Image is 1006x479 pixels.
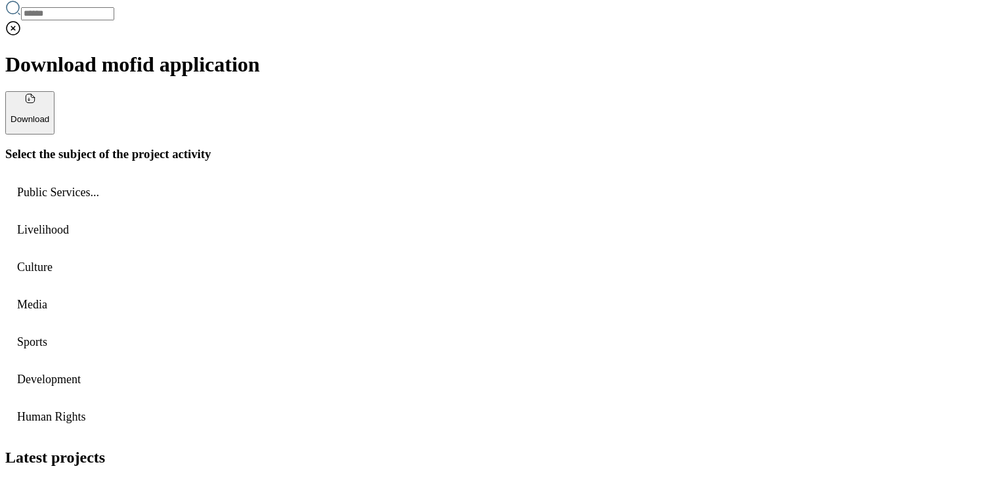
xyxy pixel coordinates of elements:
h1: Latest projects [5,449,1001,467]
p: Download [11,114,49,124]
h1: Download mofid application [5,52,1001,77]
button: Download [5,91,55,135]
h1: Select the subject of the project activity [5,147,1001,161]
img: subject [17,174,116,436]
